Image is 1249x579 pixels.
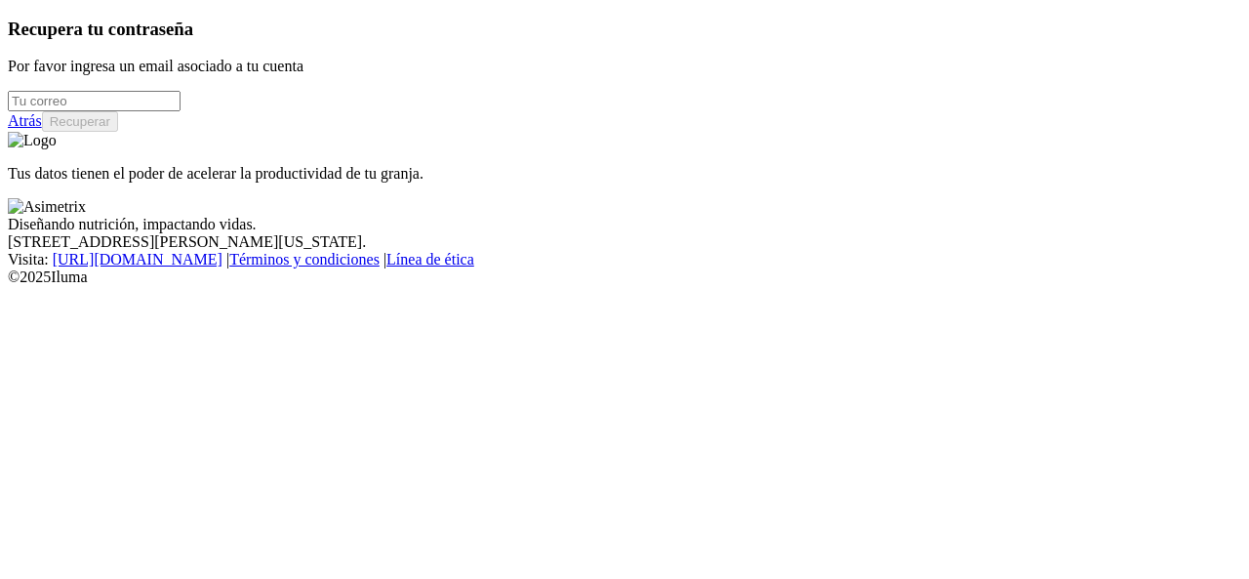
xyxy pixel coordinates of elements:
[386,251,474,268] a: Línea de ética
[8,112,42,129] a: Atrás
[8,19,1241,40] h3: Recupera tu contraseña
[8,91,181,111] input: Tu correo
[8,165,1241,183] p: Tus datos tienen el poder de acelerar la productividad de tu granja.
[42,111,118,132] button: Recuperar
[8,58,1241,75] p: Por favor ingresa un email asociado a tu cuenta
[8,233,1241,251] div: [STREET_ADDRESS][PERSON_NAME][US_STATE].
[8,198,86,216] img: Asimetrix
[53,251,222,268] a: [URL][DOMAIN_NAME]
[229,251,380,268] a: Términos y condiciones
[8,269,1241,286] div: © 2025 Iluma
[8,216,1241,233] div: Diseñando nutrición, impactando vidas.
[8,251,1241,269] div: Visita : | |
[8,132,57,149] img: Logo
